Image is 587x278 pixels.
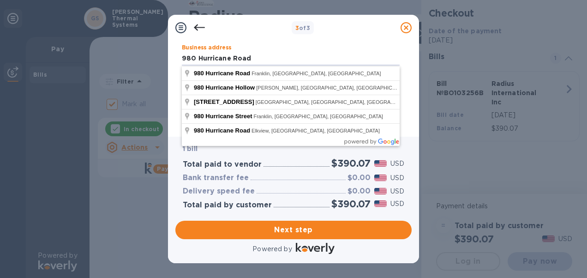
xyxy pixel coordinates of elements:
p: USD [390,199,404,209]
img: USD [374,175,387,181]
span: [GEOGRAPHIC_DATA], [GEOGRAPHIC_DATA], [GEOGRAPHIC_DATA] [256,99,420,105]
h2: $390.07 [331,157,371,169]
h3: Delivery speed fee [183,187,255,196]
span: Hurricane Hollow [205,84,255,91]
button: Next step [175,221,412,239]
label: Business address [182,45,231,51]
span: Elkview, [GEOGRAPHIC_DATA], [GEOGRAPHIC_DATA] [252,128,380,133]
img: USD [374,188,387,194]
p: USD [390,187,404,196]
span: 980 [194,84,204,91]
span: Next step [183,224,404,236]
h2: $390.07 [331,198,371,210]
img: USD [374,160,387,167]
p: USD [390,159,404,169]
span: Hurricane Road [205,70,250,77]
span: 3 [295,24,299,31]
b: of 3 [295,24,311,31]
span: 980 [194,113,204,120]
h3: Bank transfer fee [183,174,249,182]
p: USD [390,173,404,183]
input: Enter address [182,52,400,66]
span: [PERSON_NAME], [GEOGRAPHIC_DATA], [GEOGRAPHIC_DATA] [256,85,409,91]
h3: $0.00 [347,187,371,196]
h3: Total paid by customer [183,201,272,210]
img: USD [374,200,387,207]
p: Powered by [252,244,292,254]
h3: Total paid to vendor [183,160,262,169]
span: Hurricane Street [205,113,252,120]
b: 1 bill [183,145,198,152]
span: 980 [194,70,204,77]
span: Franklin, [GEOGRAPHIC_DATA], [GEOGRAPHIC_DATA] [253,114,383,119]
span: [STREET_ADDRESS] [194,98,254,105]
img: Logo [296,243,335,254]
span: Franklin, [GEOGRAPHIC_DATA], [GEOGRAPHIC_DATA] [252,71,381,76]
h3: $0.00 [347,174,371,182]
span: 980 Hurricane Road [194,127,250,134]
